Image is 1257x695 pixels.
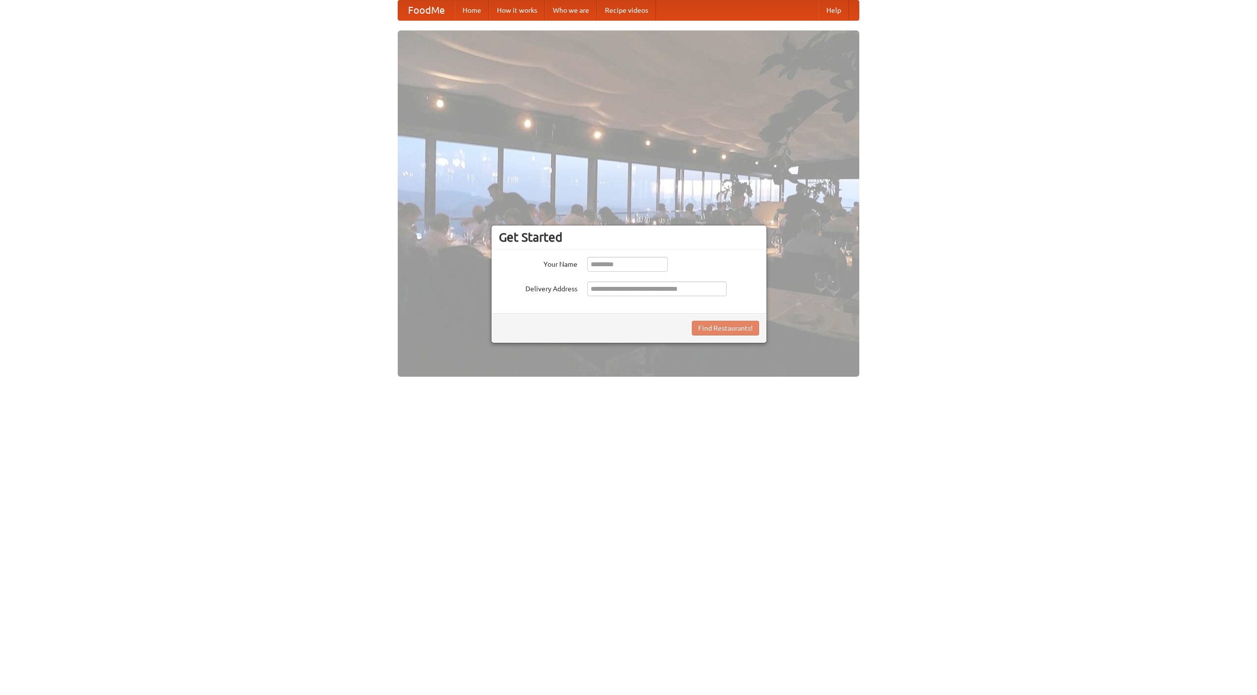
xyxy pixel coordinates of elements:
label: Delivery Address [499,281,577,294]
label: Your Name [499,257,577,269]
h3: Get Started [499,230,759,245]
a: FoodMe [398,0,455,20]
a: How it works [489,0,545,20]
a: Who we are [545,0,597,20]
button: Find Restaurants! [692,321,759,335]
a: Home [455,0,489,20]
a: Recipe videos [597,0,656,20]
a: Help [819,0,849,20]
